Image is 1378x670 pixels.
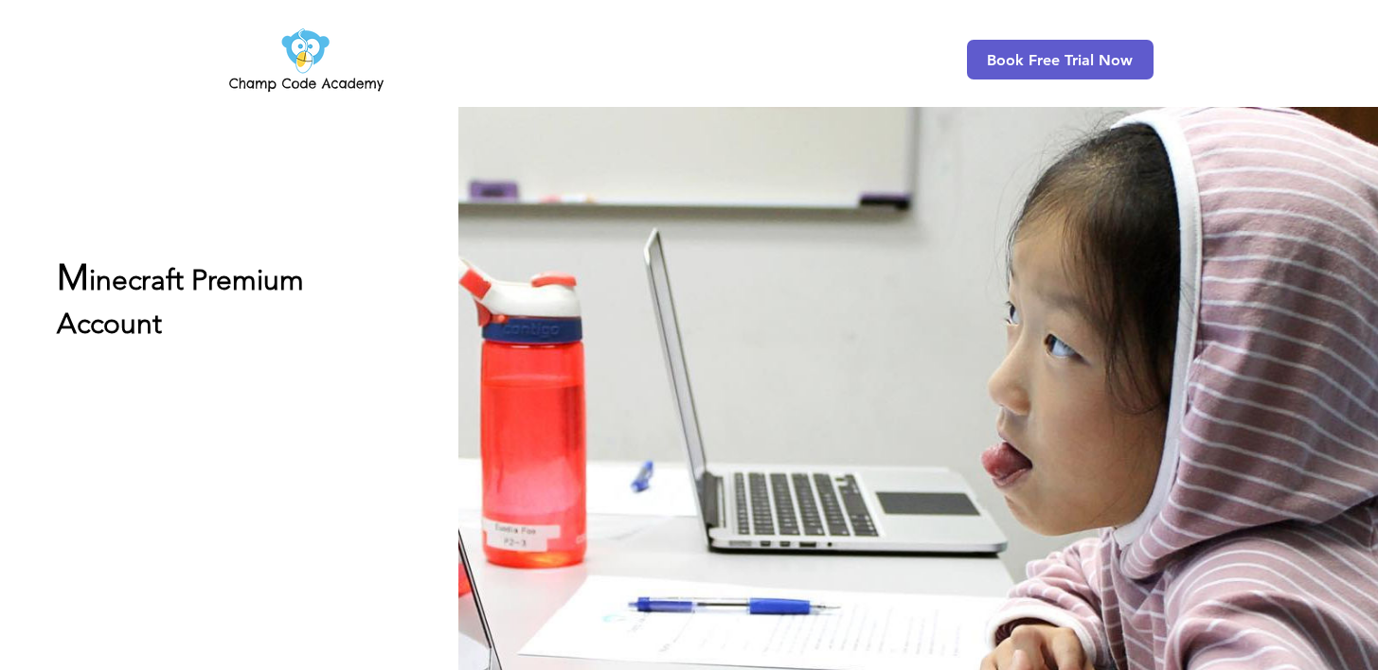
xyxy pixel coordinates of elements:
img: Champ Code Academy Logo PNG.png [225,23,387,97]
h1: M [57,256,341,343]
span: inecraft Premium Account [57,263,304,341]
span: Book Free Trial Now [987,51,1133,69]
a: Book Free Trial Now [967,40,1154,79]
